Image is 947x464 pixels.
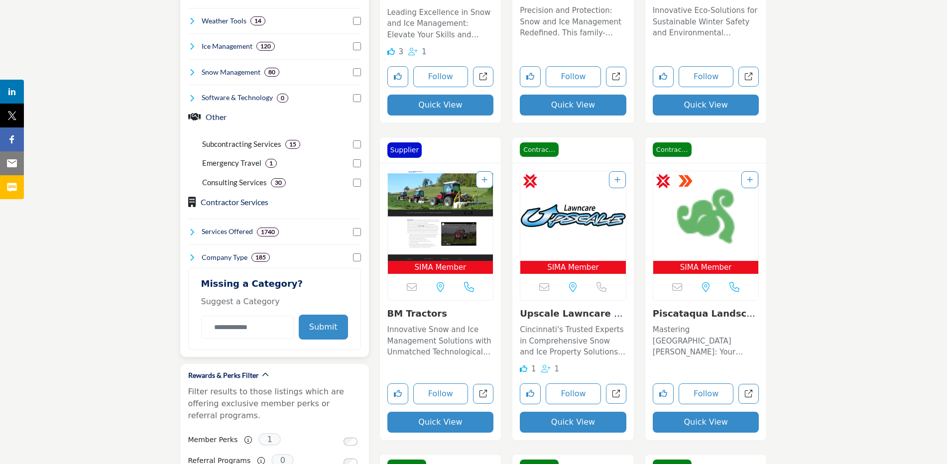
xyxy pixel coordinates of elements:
[520,66,541,87] button: Like listing
[413,66,469,87] button: Follow
[541,363,560,375] div: Followers
[653,322,759,358] a: Mastering [GEOGRAPHIC_DATA] [PERSON_NAME]: Your Trusted Partner for Comprehensive Snow and Ice So...
[520,324,626,358] p: Cincinnati's Trusted Experts in Comprehensive Snow and Ice Property Solutions Specializing in Sno...
[520,5,626,39] p: Precision and Protection: Snow and Ice Management Redefined. This family-owned and operated compa...
[344,438,357,446] input: Switch to Member Perks
[655,262,757,273] span: SIMA Member
[188,431,238,449] label: Member Perks
[390,145,419,155] p: Supplier
[555,364,560,373] span: 1
[257,228,279,236] div: 1740 Results For Services Offered
[678,174,693,189] img: ASM Certified Badge Icon
[387,95,494,116] button: Quick View
[353,253,361,261] input: Select Company Type checkbox
[520,322,626,358] a: Cincinnati's Trusted Experts in Comprehensive Snow and Ice Property Solutions Specializing in Sno...
[520,308,622,330] a: Upscale Lawncare and...
[747,176,753,184] a: Add To List
[202,227,253,236] h4: Services Offered: Services Offered refers to the specific products, assistance, or expertise a bu...
[653,171,759,274] a: Open Listing in new tab
[353,42,361,50] input: Select Ice Management checkbox
[546,383,601,404] button: Follow
[256,42,275,51] div: 120 Results For Ice Management
[398,47,403,56] span: 3
[390,262,491,273] span: SIMA Member
[520,171,626,261] img: Upscale Lawncare and Property Maintenance Inc.
[289,141,296,148] b: 15
[520,365,527,372] i: Like
[269,160,273,167] b: 1
[202,93,273,103] h4: Software & Technology: Software & Technology encompasses the development, implementation, and use...
[202,138,281,150] p: Subcontracting Services: Subcontracting Services
[520,171,626,274] a: Open Listing in new tab
[523,174,538,189] img: CSP Certified Badge Icon
[520,2,626,39] a: Precision and Protection: Snow and Ice Management Redefined. This family-owned and operated compa...
[277,94,288,103] div: 0 Results For Software & Technology
[653,95,759,116] button: Quick View
[258,433,281,446] span: 1
[408,46,427,58] div: Followers
[299,315,348,340] button: Submit
[653,5,759,39] p: Innovative Eco-Solutions for Sustainable Winter Safety and Environmental Preservation Operating i...
[387,383,408,404] button: Like listing
[481,176,487,184] a: Add To List
[387,308,494,319] h3: BM Tractors
[653,142,692,157] span: Contractor
[606,67,626,87] a: Open imperial-landscaping in new tab
[202,41,252,51] h4: Ice Management: Ice management involves the control, removal, and prevention of ice accumulation ...
[653,383,674,404] button: Like listing
[261,229,275,235] b: 1740
[653,2,759,39] a: Innovative Eco-Solutions for Sustainable Winter Safety and Environmental Preservation Operating i...
[387,308,447,319] a: BM Tractors
[387,4,494,41] a: Leading Excellence in Snow and Ice Management: Elevate Your Skills and Safety Standards! Operatin...
[388,171,493,274] a: Open Listing in new tab
[275,179,282,186] b: 30
[520,142,559,157] span: Contractor
[271,178,286,187] div: 30 Results For Consulting Services
[656,174,671,189] img: CSP Certified Badge Icon
[202,252,247,262] h4: Company Type: A Company Type refers to the legal structure of a business, such as sole proprietor...
[201,196,268,208] button: Contractor Services
[264,68,279,77] div: 80 Results For Snow Management
[353,68,361,76] input: Select Snow Management checkbox
[285,140,300,149] div: 15 Results For Subcontracting Services
[520,308,626,319] h3: Upscale Lawncare and Property Maintenance Inc.
[202,157,261,169] p: Emergency Travel: Emergency Travel
[388,171,493,261] img: BM Tractors
[653,308,759,319] h3: Piscataqua Landscaping & Tree Service
[387,7,494,41] p: Leading Excellence in Snow and Ice Management: Elevate Your Skills and Safety Standards! Operatin...
[413,383,469,404] button: Follow
[387,322,494,358] a: Innovative Snow and Ice Management Solutions with Unmatched Technological Excellence This industr...
[202,16,246,26] h4: Weather Tools: Weather Tools refer to instruments, software, and technologies used to monitor, pr...
[546,66,601,87] button: Follow
[520,412,626,433] button: Quick View
[254,17,261,24] b: 14
[260,43,271,50] b: 120
[353,228,361,236] input: Select Services Offered checkbox
[520,383,541,404] button: Like listing
[679,383,734,404] button: Follow
[387,66,408,87] button: Like listing
[473,67,493,87] a: Open sima in new tab
[679,66,734,87] button: Follow
[522,262,624,273] span: SIMA Member
[251,253,270,262] div: 185 Results For Company Type
[531,364,536,373] span: 1
[206,111,227,123] button: Other
[201,278,348,296] h2: Missing a Category?
[422,47,427,56] span: 1
[255,254,266,261] b: 185
[738,384,759,404] a: Open piscataqua-landscaping-tree-service in new tab
[188,386,361,422] p: Filter results to those listings which are offering exclusive member perks or referral programs.
[653,324,759,358] p: Mastering [GEOGRAPHIC_DATA] [PERSON_NAME]: Your Trusted Partner for Comprehensive Snow and Ice So...
[473,384,493,404] a: Open bm-tractors-srl in new tab
[653,308,759,330] a: Piscataqua Landscapi...
[265,159,277,168] div: 1 Results For Emergency Travel
[202,67,260,77] h4: Snow Management: Snow management involves the removal, relocation, and mitigation of snow accumul...
[614,176,620,184] a: Add To List
[353,159,361,167] input: Select Emergency Travel checkbox
[387,324,494,358] p: Innovative Snow and Ice Management Solutions with Unmatched Technological Excellence This industr...
[520,95,626,116] button: Quick View
[387,412,494,433] button: Quick View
